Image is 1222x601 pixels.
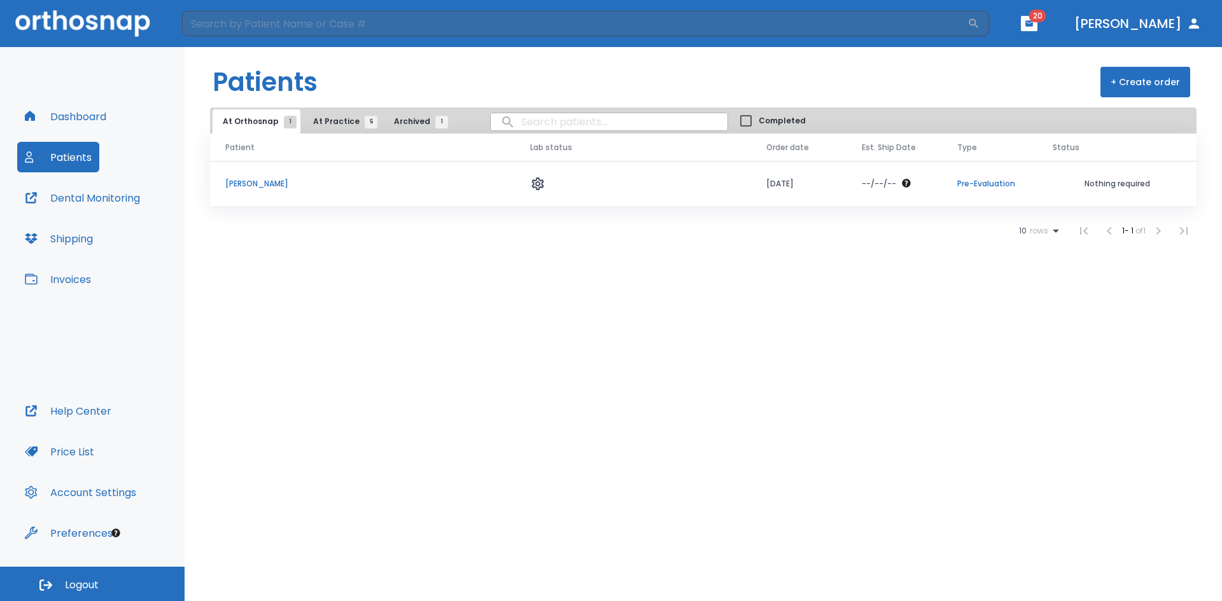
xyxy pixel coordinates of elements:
[65,578,99,592] span: Logout
[110,527,122,539] div: Tooltip anchor
[182,11,967,36] input: Search by Patient Name or Case #
[530,142,572,153] span: Lab status
[957,178,1022,190] p: Pre-Evaluation
[15,10,150,36] img: Orthosnap
[435,116,448,128] span: 1
[766,142,809,153] span: Order date
[1019,226,1027,235] span: 10
[957,142,977,153] span: Type
[1027,226,1048,235] span: rows
[1069,12,1207,35] button: [PERSON_NAME]
[759,115,806,127] span: Completed
[1053,178,1181,190] p: Nothing required
[213,109,454,134] div: tabs
[1122,225,1135,236] span: 1 - 1
[313,116,371,127] span: At Practice
[225,178,500,190] p: [PERSON_NAME]
[17,101,114,132] button: Dashboard
[751,161,846,207] td: [DATE]
[17,396,119,426] button: Help Center
[862,142,916,153] span: Est. Ship Date
[1029,10,1046,22] span: 20
[17,223,101,254] button: Shipping
[17,436,102,467] button: Price List
[284,116,297,128] span: 1
[17,264,99,294] button: Invoices
[394,116,442,127] span: Archived
[862,178,927,190] div: The date will be available after approving treatment plan
[365,116,377,128] span: 5
[17,518,120,548] button: Preferences
[1100,67,1190,97] button: + Create order
[225,142,255,153] span: Patient
[491,109,727,134] input: search
[17,142,99,172] button: Patients
[1135,225,1146,236] span: of 1
[17,477,144,508] button: Account Settings
[213,63,318,101] h1: Patients
[862,178,896,190] p: --/--/--
[17,183,148,213] button: Dental Monitoring
[223,116,290,127] span: At Orthosnap
[1053,142,1079,153] span: Status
